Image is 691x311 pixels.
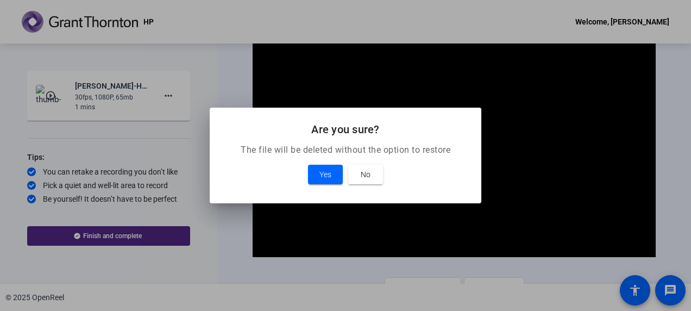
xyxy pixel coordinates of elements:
button: No [348,165,383,184]
span: No [361,168,370,181]
button: Yes [308,165,343,184]
span: Yes [319,168,331,181]
p: The file will be deleted without the option to restore [223,144,468,157]
h2: Are you sure? [223,121,468,138]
